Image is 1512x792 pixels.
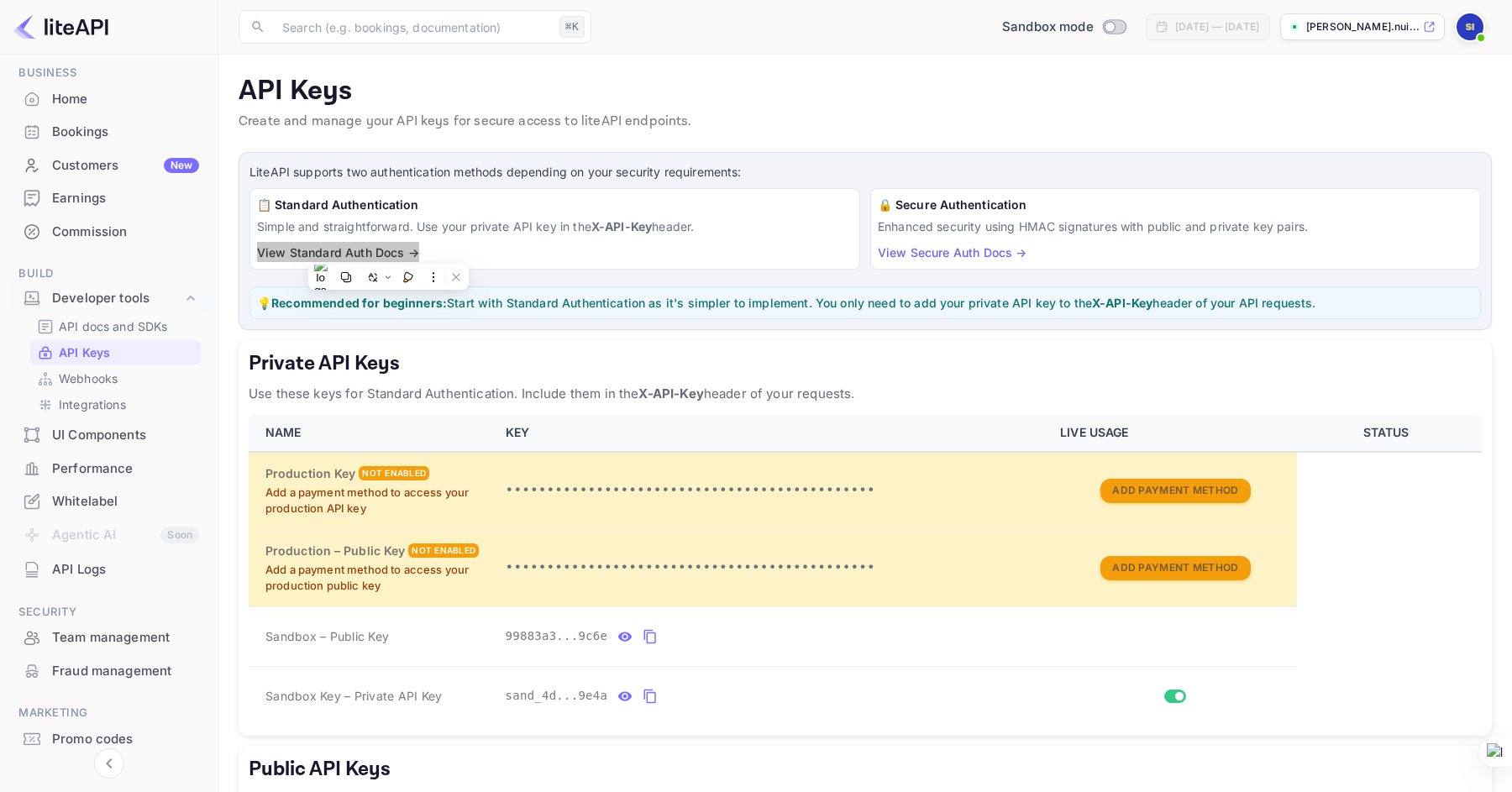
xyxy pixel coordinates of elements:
[59,317,168,335] p: API docs and SDKs
[249,384,1482,404] p: Use these keys for Standard Authentication. Include them in the header of your requests.
[249,414,496,452] th: NAME
[10,553,207,586] div: API Logs
[10,655,207,686] a: Fraud management
[37,396,194,413] a: Integrations
[10,603,207,622] span: Security
[10,655,207,688] div: Fraud management
[52,459,199,479] div: Performance
[10,284,207,313] div: Developer tools
[265,542,405,560] h6: Production – Public Key
[10,83,207,116] div: Home
[239,75,1492,108] p: API Keys
[10,182,207,213] a: Earnings
[1100,559,1250,574] a: Add Payment Method
[271,296,447,310] strong: Recommended for beginners:
[10,216,207,249] div: Commission
[10,149,207,182] div: CustomersNew
[506,687,608,705] span: sand_4d...9e4a
[249,163,1481,181] p: LiteAPI supports two authentication methods depending on your security requirements:
[257,218,853,235] p: Simple and straightforward. Use your private API key in the header.
[249,756,1482,783] h5: Public API Keys
[52,492,199,511] div: Whitelabel
[10,485,207,517] a: Whitelabel
[1100,556,1250,580] button: Add Payment Method
[94,748,124,779] button: Collapse navigation
[30,392,201,417] div: Integrations
[257,196,853,214] h6: 📋 Standard Authentication
[359,466,429,480] div: Not enabled
[1306,19,1420,34] p: [PERSON_NAME].nui...
[10,182,207,215] div: Earnings
[10,149,207,181] a: CustomersNew
[878,245,1026,260] a: View Secure Auth Docs →
[591,219,652,233] strong: X-API-Key
[1002,18,1094,37] span: Sandbox mode
[1457,13,1483,40] img: saiful ihsan
[10,419,207,452] div: UI Components
[1297,414,1482,452] th: STATUS
[10,453,207,484] a: Performance
[559,16,585,38] div: ⌘K
[496,414,1051,452] th: KEY
[52,628,199,648] div: Team management
[30,366,201,391] div: Webhooks
[52,289,182,308] div: Developer tools
[878,218,1473,235] p: Enhanced security using HMAC signatures with public and private key pairs.
[10,622,207,654] div: Team management
[265,689,442,703] span: Sandbox Key – Private API Key
[265,464,355,483] h6: Production Key
[1100,482,1250,496] a: Add Payment Method
[52,730,199,749] div: Promo codes
[52,426,199,445] div: UI Components
[506,558,1041,578] p: •••••••••••••••••••••••••••••••••••••••••••••
[506,480,1041,501] p: •••••••••••••••••••••••••••••••••••••••••••••
[10,83,207,114] a: Home
[1092,296,1152,310] strong: X-API-Key
[10,116,207,147] a: Bookings
[37,344,194,361] a: API Keys
[10,265,207,283] span: Build
[249,414,1482,726] table: private api keys table
[265,485,486,517] p: Add a payment method to access your production API key
[249,350,1482,377] h5: Private API Keys
[10,64,207,82] span: Business
[164,158,199,173] div: New
[10,485,207,518] div: Whitelabel
[30,314,201,338] div: API docs and SDKs
[52,123,199,142] div: Bookings
[239,112,1492,132] p: Create and manage your API keys for secure access to liteAPI endpoints.
[52,156,199,176] div: Customers
[10,622,207,653] a: Team management
[52,560,199,580] div: API Logs
[265,562,486,595] p: Add a payment method to access your production public key
[10,453,207,485] div: Performance
[272,10,553,44] input: Search (e.g. bookings, documentation)
[59,344,110,361] p: API Keys
[52,189,199,208] div: Earnings
[1050,414,1297,452] th: LIVE USAGE
[10,723,207,754] a: Promo codes
[506,627,608,645] span: 99883a3...9c6e
[10,723,207,756] div: Promo codes
[52,662,199,681] div: Fraud management
[30,340,201,365] div: API Keys
[1175,19,1259,34] div: [DATE] — [DATE]
[10,419,207,450] a: UI Components
[265,627,389,645] span: Sandbox – Public Key
[52,90,199,109] div: Home
[13,13,108,40] img: LiteAPI logo
[257,245,419,260] a: View Standard Auth Docs →
[10,116,207,149] div: Bookings
[37,317,194,335] a: API docs and SDKs
[10,553,207,585] a: API Logs
[257,294,1473,312] p: 💡 Start with Standard Authentication as it's simpler to implement. You only need to add your priv...
[995,18,1132,37] div: Switch to Production mode
[878,196,1473,214] h6: 🔒 Secure Authentication
[10,704,207,722] span: Marketing
[59,370,118,387] p: Webhooks
[37,370,194,387] a: Webhooks
[638,386,703,401] strong: X-API-Key
[59,396,126,413] p: Integrations
[1100,479,1250,503] button: Add Payment Method
[10,216,207,247] a: Commission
